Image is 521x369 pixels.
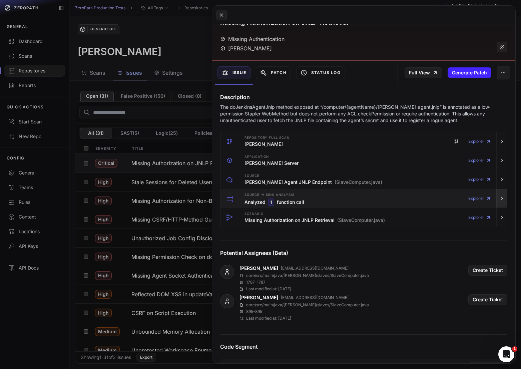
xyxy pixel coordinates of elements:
button: Application [PERSON_NAME] Server Explorer [220,151,507,170]
span: (SlaveComputer.java) [335,179,382,186]
h4: Code Segment [220,343,507,351]
p: 895 - 895 [246,309,262,314]
h3: [PERSON_NAME] [244,141,283,147]
p: core/src/main/java/[PERSON_NAME]/slaves/SlaveComputer.java [246,302,369,308]
p: core/src/main/java/[PERSON_NAME]/slaves/SlaveComputer.java [246,273,369,278]
p: [EMAIL_ADDRESS][DOMAIN_NAME] [281,295,349,300]
span: -> [261,192,265,197]
span: Scenario [244,212,264,216]
a: [PERSON_NAME] [239,294,278,301]
span: Source Sink Analysis [244,192,295,197]
button: Source -> Sink Analysis Analyzed 1 function call Explorer [220,189,507,208]
p: [EMAIL_ADDRESS][DOMAIN_NAME] [281,266,349,271]
a: Explorer [468,135,491,148]
a: Explorer [468,154,491,167]
h3: [PERSON_NAME] Server [244,160,299,166]
a: Explorer [468,173,491,186]
span: Application [244,155,269,158]
p: Last modified at: [DATE] [246,286,291,292]
div: SlaveComputer.java [223,363,270,368]
a: Explorer [468,192,491,205]
span: (SlaveComputer.java) [337,217,385,224]
h3: Missing Authorization on JNLP Retrieval [244,217,385,224]
a: Explorer [468,211,491,224]
span: 1 [512,346,517,352]
h4: Potential Assignees (Beta) [220,249,507,257]
code: 1 [268,199,274,206]
button: Scenario Missing Authorization on JNLP Retrieval (SlaveComputer.java) Explorer [220,208,507,227]
p: Last modified at: [DATE] [246,316,291,321]
span: Repository Full scan [244,136,290,139]
span: Source [244,174,259,177]
iframe: Intercom live chat [498,346,514,362]
h3: [PERSON_NAME] Agent JNLP Endpoint [244,179,382,186]
button: Create Ticket [468,294,507,305]
button: Source [PERSON_NAME] Agent JNLP Endpoint (SlaveComputer.java) Explorer [220,170,507,189]
button: Create Ticket [468,265,507,276]
button: Repository Full scan [PERSON_NAME] Explorer [220,132,507,151]
p: 1787 - 1787 [246,280,266,285]
span: java [457,363,465,368]
h4: Description [220,93,507,101]
h3: Analyzed function call [244,199,304,206]
a: [PERSON_NAME] [239,265,278,272]
p: The doJenkinsAgentJnlp method exposed at “/computer/{agentName}/[PERSON_NAME]-agent.jnlp” is anno... [220,104,507,124]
